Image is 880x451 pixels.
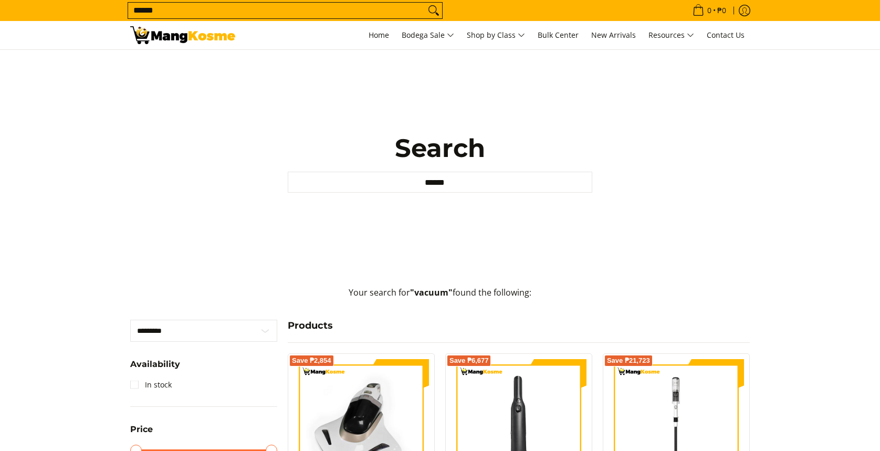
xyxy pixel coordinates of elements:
p: Your search for found the following: [130,286,750,310]
h1: Search [288,132,592,164]
span: Shop by Class [467,29,525,42]
nav: Main Menu [246,21,750,49]
span: Contact Us [707,30,745,40]
a: New Arrivals [586,21,641,49]
summary: Open [130,425,153,442]
button: Search [425,3,442,18]
span: Bodega Sale [402,29,454,42]
a: Bodega Sale [396,21,459,49]
span: Save ₱2,854 [292,358,331,364]
span: New Arrivals [591,30,636,40]
span: Availability [130,360,180,369]
a: In stock [130,376,172,393]
summary: Open [130,360,180,376]
span: Bulk Center [538,30,579,40]
a: Bulk Center [532,21,584,49]
span: Home [369,30,389,40]
a: Contact Us [701,21,750,49]
span: Resources [648,29,694,42]
h4: Products [288,320,750,332]
span: ₱0 [716,7,728,14]
span: • [689,5,729,16]
a: Home [363,21,394,49]
span: 0 [706,7,713,14]
span: Save ₱6,677 [449,358,489,364]
a: Resources [643,21,699,49]
span: Price [130,425,153,434]
a: Shop by Class [462,21,530,49]
strong: "vacuum" [410,287,453,298]
img: Search: 9 results found for &quot;vacuum&quot; | Mang Kosme [130,26,235,44]
span: Save ₱21,723 [607,358,650,364]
